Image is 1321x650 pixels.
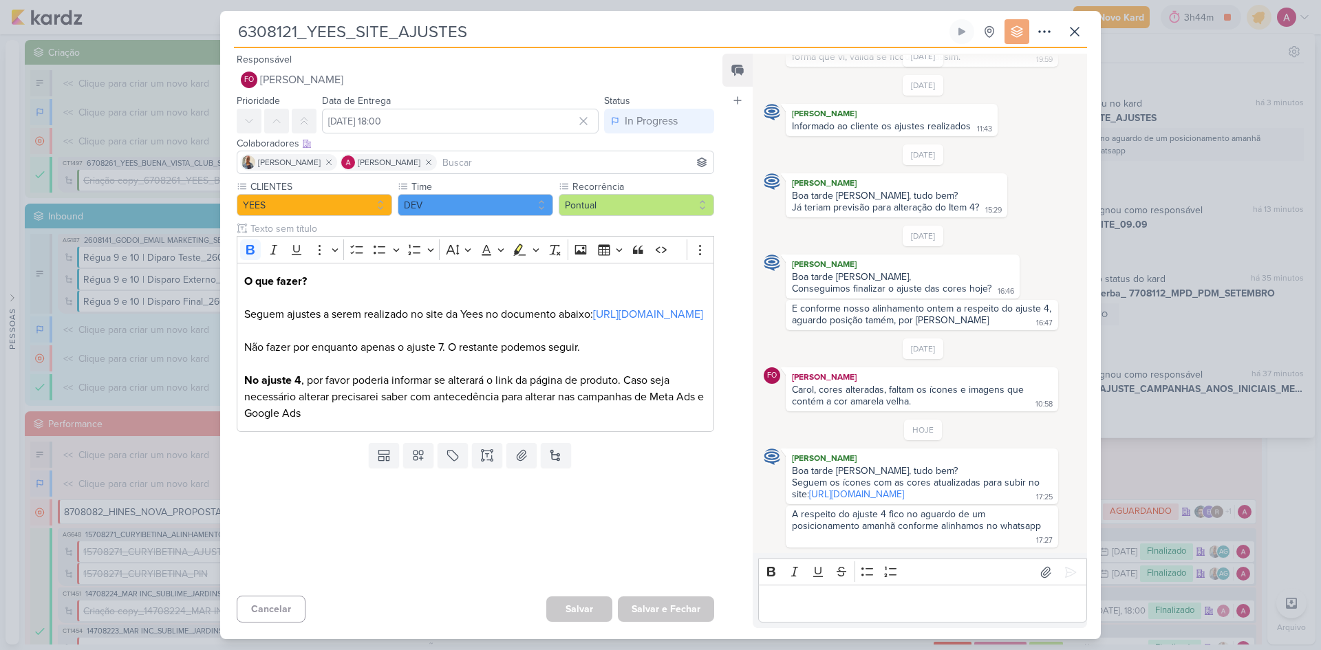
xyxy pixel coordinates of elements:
div: Boa tarde [PERSON_NAME], tudo bem? [792,190,1001,202]
div: Boa tarde [PERSON_NAME], tudo bem? [792,465,1052,477]
img: Caroline Traven De Andrade [764,254,780,271]
label: Status [604,95,630,107]
div: Já teriam previsão para alteração do Item 4? [792,202,979,213]
div: Colaboradores [237,136,714,151]
a: [URL][DOMAIN_NAME] [593,307,703,321]
p: FO [244,76,254,84]
div: 15:29 [985,205,1002,216]
div: Ligar relógio [956,26,967,37]
label: Responsável [237,54,292,65]
div: 10:58 [1035,399,1053,410]
div: 17:27 [1036,535,1053,546]
div: E conforme nosso alinhamento ontem a respeito do ajuste 4, aguardo posição tamém, por [PERSON_NAME] [792,303,1054,326]
div: Boa tarde [PERSON_NAME], [792,271,1013,283]
div: Editor editing area: main [758,585,1087,622]
a: [URL][DOMAIN_NAME] [809,488,904,500]
button: YEES [237,194,392,216]
button: In Progress [604,109,714,133]
div: [PERSON_NAME] [788,107,995,120]
div: [PERSON_NAME] [788,451,1055,465]
label: Data de Entrega [322,95,391,107]
div: Editor editing area: main [237,263,714,433]
input: Buscar [440,154,711,171]
div: 16:47 [1036,318,1053,329]
span: [PERSON_NAME] [358,156,420,169]
span: [PERSON_NAME] [260,72,343,88]
div: 17:25 [1036,492,1053,503]
div: 16:46 [998,286,1014,297]
div: [PERSON_NAME] [788,257,1017,271]
div: Editor toolbar [237,236,714,263]
span: [PERSON_NAME] [258,156,321,169]
div: 11:43 [977,124,992,135]
label: Prioridade [237,95,280,107]
input: Texto sem título [248,221,714,236]
div: [PERSON_NAME] [788,370,1055,384]
button: FO [PERSON_NAME] [237,67,714,92]
div: Carol, cores alteradas, faltam os ícones e imagens que contém a cor amarela velha. [792,384,1027,407]
strong: No ajuste 4 [244,373,301,387]
p: FO [767,372,777,380]
label: CLIENTES [249,180,392,194]
div: Informado ao cliente os ajustes realizados [792,120,971,132]
div: A respeito do ajuste 4 fico no aguardo de um posicionamento amanhã conforme alinhamos no whatsapp [792,508,1041,532]
button: Pontual [559,194,714,216]
input: Kard Sem Título [234,19,947,44]
div: Seguem os ícones com as cores atualizadas para subir no site: [792,477,1042,500]
strong: O que fazer? [244,274,307,288]
div: 19:59 [1036,54,1053,65]
img: Iara Santos [241,155,255,169]
img: Caroline Traven De Andrade [764,448,780,465]
div: Fabio Oliveira [241,72,257,88]
label: Recorrência [571,180,714,194]
div: Fabio Oliveira [764,367,780,384]
img: Alessandra Gomes [341,155,355,169]
div: In Progress [625,113,678,129]
div: Conseguimos finalizar o ajuste das cores hoje? [792,283,991,294]
button: Cancelar [237,596,305,622]
div: Editor toolbar [758,559,1087,585]
img: Caroline Traven De Andrade [764,173,780,190]
button: DEV [398,194,553,216]
label: Time [410,180,553,194]
p: Seguem ajustes a serem realizado no site da Yees no documento abaixo: Não fazer por enquanto apen... [244,273,707,422]
div: [PERSON_NAME] [788,176,1005,190]
img: Caroline Traven De Andrade [764,104,780,120]
input: Select a date [322,109,599,133]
